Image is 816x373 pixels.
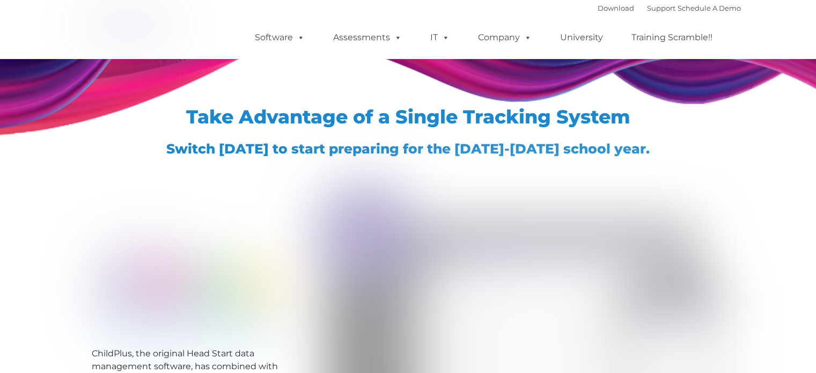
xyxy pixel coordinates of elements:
[76,1,183,54] img: ChildPlus by Procare Solutions
[322,27,413,48] a: Assessments
[186,105,630,128] span: Take Advantage of a Single Tracking System
[598,4,741,12] font: |
[92,228,292,350] img: Copyright - DRDP Logo
[621,27,723,48] a: Training Scramble!!
[244,27,315,48] a: Software
[549,27,614,48] a: University
[467,27,542,48] a: Company
[598,4,634,12] a: Download
[166,141,650,157] span: Switch [DATE] to start preparing for the [DATE]-[DATE] school year.
[678,4,741,12] a: Schedule A Demo
[420,27,460,48] a: IT
[647,4,675,12] a: Support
